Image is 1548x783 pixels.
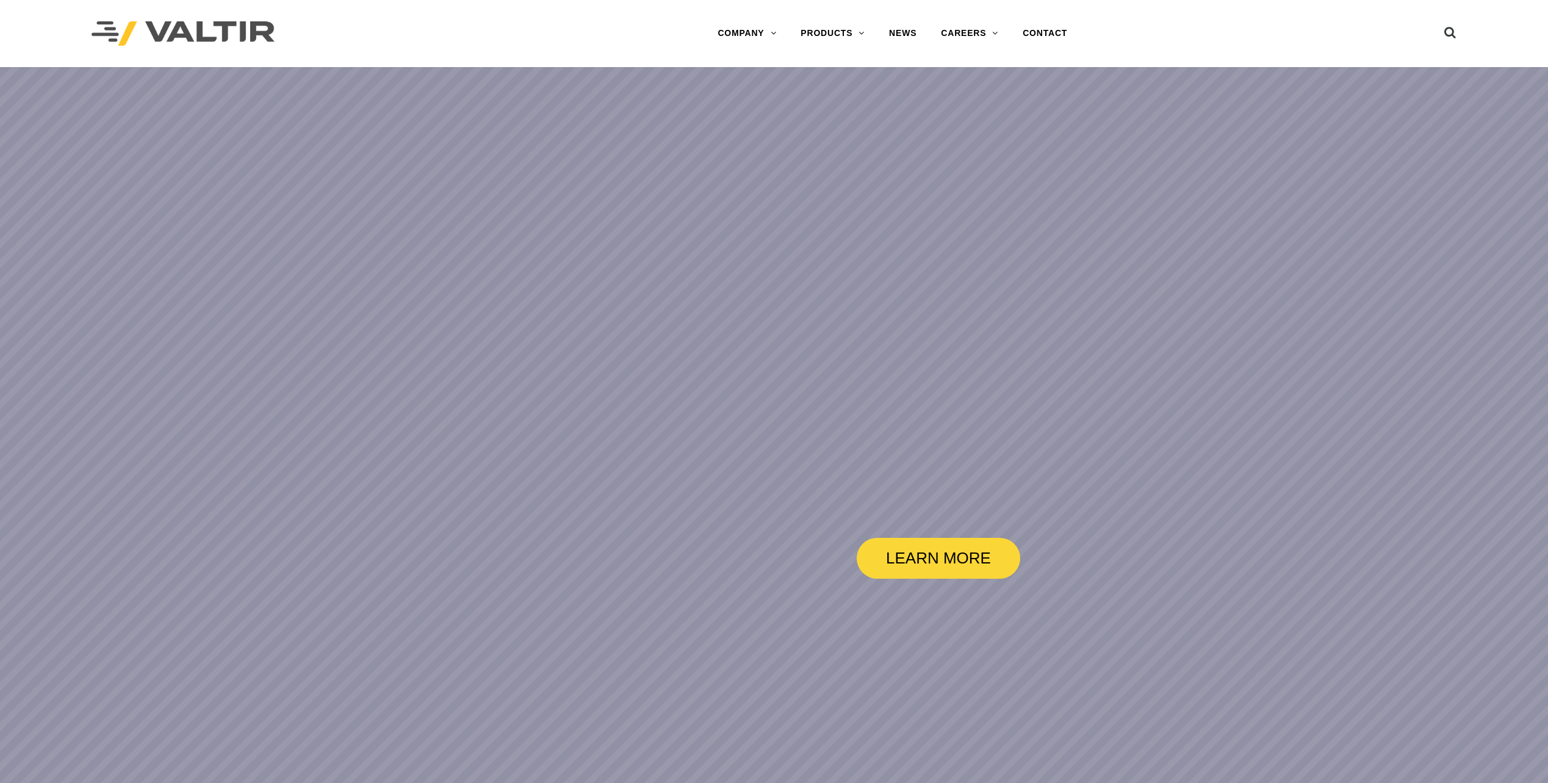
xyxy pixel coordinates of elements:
a: COMPANY [705,21,788,46]
a: CAREERS [929,21,1010,46]
a: CONTACT [1010,21,1079,46]
a: LEARN MORE [857,538,1020,579]
a: NEWS [877,21,929,46]
a: PRODUCTS [788,21,877,46]
img: Valtir [92,21,275,46]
